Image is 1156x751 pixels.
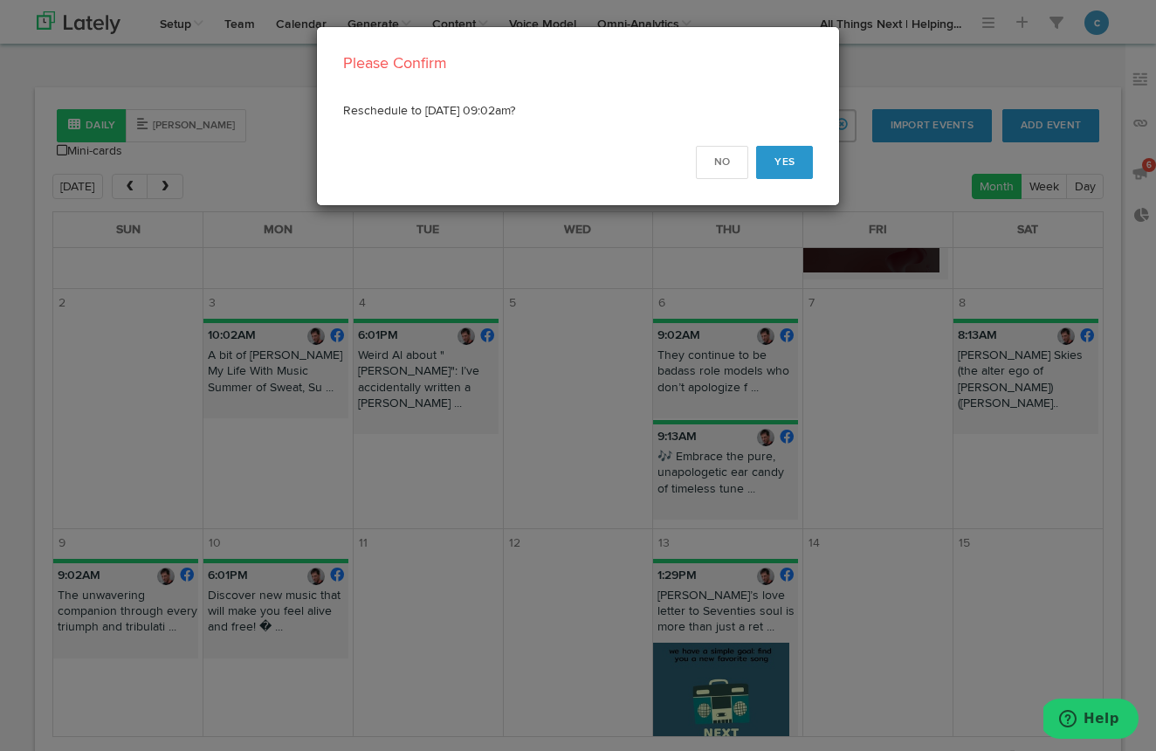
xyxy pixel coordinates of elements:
[343,53,813,76] h4: Please Confirm
[756,146,813,179] button: Yes
[696,146,748,179] button: No
[1043,699,1139,742] iframe: Opens a widget where you can find more information
[317,89,839,133] div: Reschedule to [DATE] 09:02am?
